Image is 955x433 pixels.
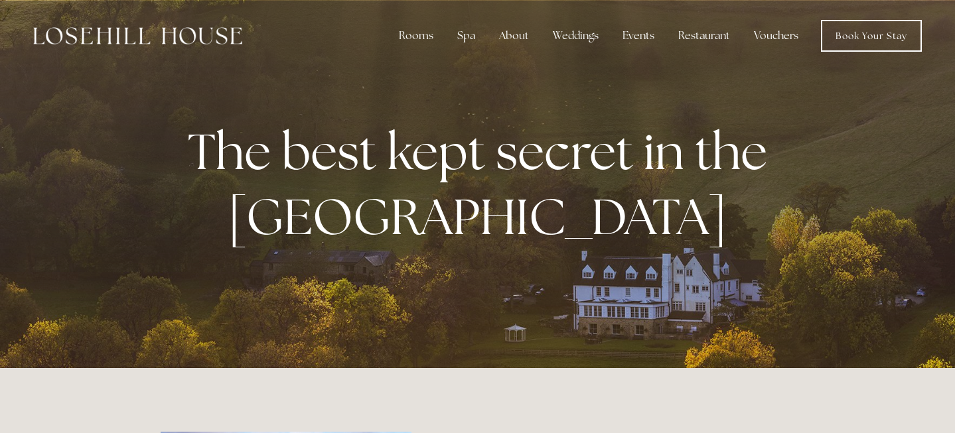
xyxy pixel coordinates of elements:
[388,23,444,49] div: Rooms
[488,23,540,49] div: About
[743,23,809,49] a: Vouchers
[447,23,486,49] div: Spa
[33,27,242,44] img: Losehill House
[542,23,609,49] div: Weddings
[612,23,665,49] div: Events
[188,119,778,249] strong: The best kept secret in the [GEOGRAPHIC_DATA]
[821,20,922,52] a: Book Your Stay
[668,23,741,49] div: Restaurant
